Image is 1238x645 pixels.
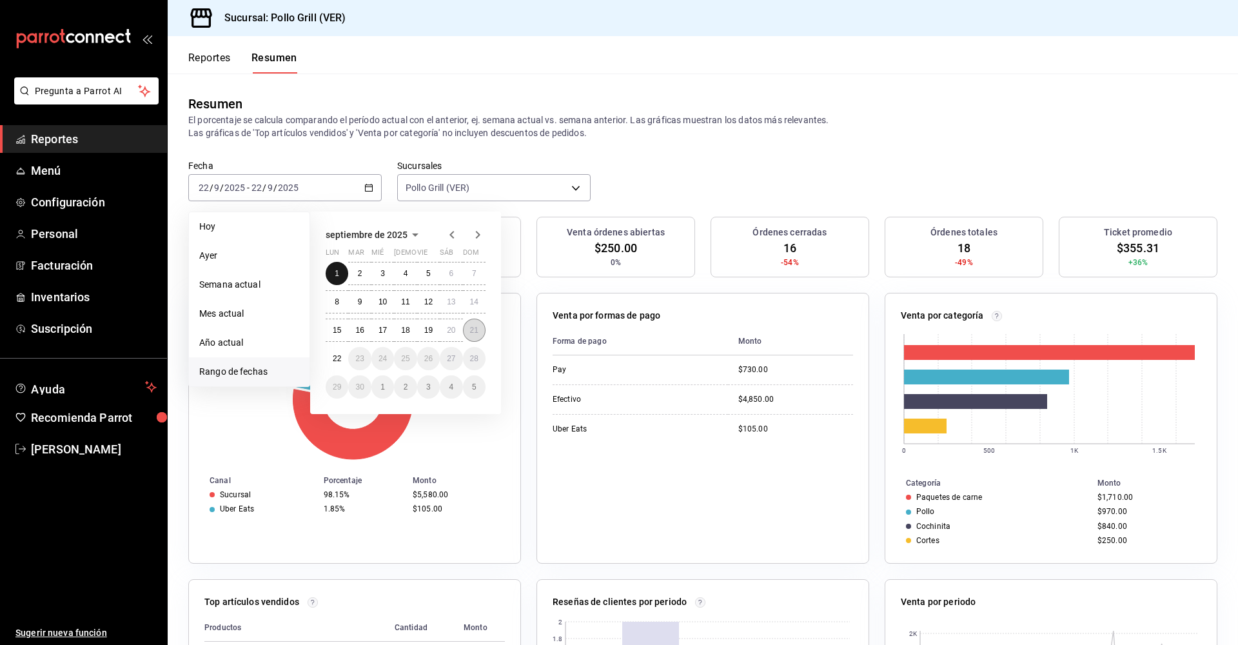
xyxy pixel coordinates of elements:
abbr: 2 de octubre de 2025 [404,382,408,392]
abbr: 2 de septiembre de 2025 [358,269,362,278]
abbr: 10 de septiembre de 2025 [378,297,387,306]
span: 18 [958,239,970,257]
abbr: 30 de septiembre de 2025 [355,382,364,392]
abbr: 25 de septiembre de 2025 [401,354,409,363]
abbr: 1 de octubre de 2025 [380,382,385,392]
span: Sugerir nueva función [15,626,157,640]
a: Pregunta a Parrot AI [9,94,159,107]
text: 2K [909,630,918,637]
button: 24 de septiembre de 2025 [371,347,394,370]
button: 25 de septiembre de 2025 [394,347,417,370]
abbr: 12 de septiembre de 2025 [424,297,433,306]
th: Productos [204,614,384,642]
abbr: 7 de septiembre de 2025 [472,269,477,278]
span: septiembre de 2025 [326,230,408,240]
div: $250.00 [1097,536,1196,545]
button: 10 de septiembre de 2025 [371,290,394,313]
h3: Sucursal: Pollo Grill (VER) [214,10,346,26]
text: 0 [902,447,906,454]
th: Monto [1092,476,1217,490]
div: Pay [553,364,682,375]
div: Cochinita [916,522,950,531]
abbr: 6 de septiembre de 2025 [449,269,453,278]
div: $1,710.00 [1097,493,1196,502]
abbr: viernes [417,248,427,262]
abbr: 1 de septiembre de 2025 [335,269,339,278]
text: 500 [983,447,995,454]
abbr: 18 de septiembre de 2025 [401,326,409,335]
abbr: 24 de septiembre de 2025 [378,354,387,363]
abbr: 13 de septiembre de 2025 [447,297,455,306]
div: Uber Eats [553,424,682,435]
span: Ayuda [31,379,140,395]
button: 4 de septiembre de 2025 [394,262,417,285]
abbr: 3 de octubre de 2025 [426,382,431,392]
abbr: 20 de septiembre de 2025 [447,326,455,335]
div: Cortes [916,536,939,545]
span: $250.00 [594,239,637,257]
span: Hoy [199,220,299,233]
abbr: 4 de octubre de 2025 [449,382,453,392]
h3: Ticket promedio [1104,226,1172,239]
div: $5,580.00 [413,490,500,499]
text: 2 [558,619,562,626]
button: 17 de septiembre de 2025 [371,319,394,342]
abbr: 27 de septiembre de 2025 [447,354,455,363]
abbr: 5 de octubre de 2025 [472,382,477,392]
h3: Venta órdenes abiertas [567,226,665,239]
span: Inventarios [31,288,157,306]
th: Canal [189,473,319,488]
span: / [210,183,213,193]
button: 13 de septiembre de 2025 [440,290,462,313]
button: 6 de septiembre de 2025 [440,262,462,285]
abbr: 21 de septiembre de 2025 [470,326,478,335]
div: Efectivo [553,394,682,405]
abbr: 19 de septiembre de 2025 [424,326,433,335]
abbr: 23 de septiembre de 2025 [355,354,364,363]
span: 0% [611,257,621,268]
button: 15 de septiembre de 2025 [326,319,348,342]
button: 11 de septiembre de 2025 [394,290,417,313]
abbr: 15 de septiembre de 2025 [333,326,341,335]
button: 30 de septiembre de 2025 [348,375,371,399]
button: 1 de septiembre de 2025 [326,262,348,285]
button: septiembre de 2025 [326,227,423,243]
div: Sucursal [220,490,251,499]
span: -54% [781,257,799,268]
button: 4 de octubre de 2025 [440,375,462,399]
h3: Órdenes totales [930,226,997,239]
abbr: 11 de septiembre de 2025 [401,297,409,306]
span: 16 [783,239,796,257]
button: 3 de octubre de 2025 [417,375,440,399]
span: Reportes [31,130,157,148]
abbr: 26 de septiembre de 2025 [424,354,433,363]
button: 28 de septiembre de 2025 [463,347,486,370]
abbr: sábado [440,248,453,262]
button: 19 de septiembre de 2025 [417,319,440,342]
div: Uber Eats [220,504,254,513]
text: 1K [1070,447,1079,454]
abbr: 5 de septiembre de 2025 [426,269,431,278]
span: Rango de fechas [199,365,299,379]
div: $840.00 [1097,522,1196,531]
button: 2 de octubre de 2025 [394,375,417,399]
button: 14 de septiembre de 2025 [463,290,486,313]
div: $730.00 [738,364,853,375]
abbr: miércoles [371,248,384,262]
button: Resumen [251,52,297,74]
span: / [273,183,277,193]
abbr: 9 de septiembre de 2025 [358,297,362,306]
span: Configuración [31,193,157,211]
th: Monto [408,473,520,488]
th: Categoría [885,476,1092,490]
button: 12 de septiembre de 2025 [417,290,440,313]
label: Fecha [188,161,382,170]
p: Reseñas de clientes por periodo [553,595,687,609]
text: 1.8 [553,635,562,642]
button: 3 de septiembre de 2025 [371,262,394,285]
input: -- [251,183,262,193]
span: Año actual [199,336,299,350]
span: / [262,183,266,193]
abbr: 4 de septiembre de 2025 [404,269,408,278]
span: Mes actual [199,307,299,321]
